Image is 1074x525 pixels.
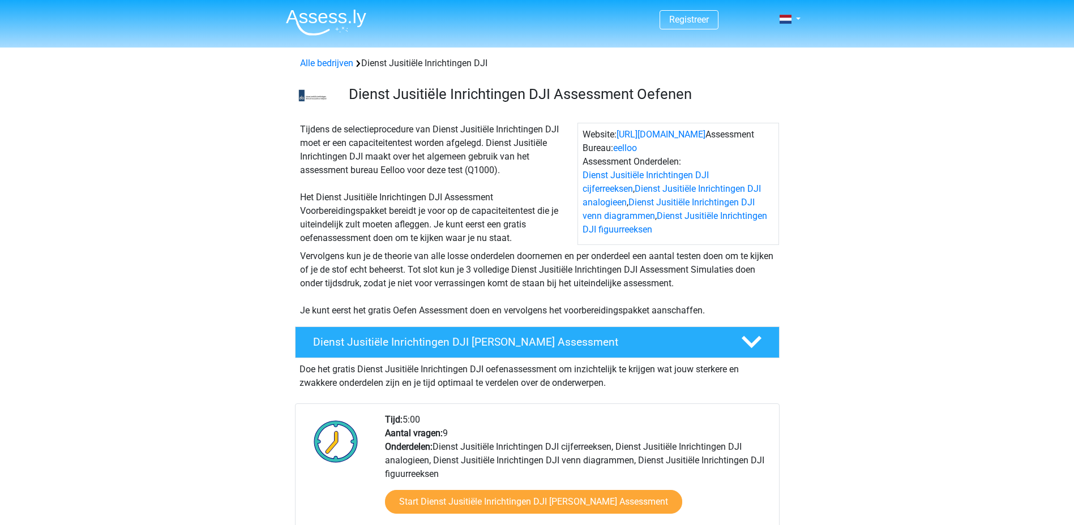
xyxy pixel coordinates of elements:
a: Start Dienst Jusitiële Inrichtingen DJI [PERSON_NAME] Assessment [385,490,682,514]
a: Dienst Jusitiële Inrichtingen DJI analogieen [583,183,761,208]
a: Dienst Jusitiële Inrichtingen DJI venn diagrammen [583,197,755,221]
div: Dienst Jusitiële Inrichtingen DJI [296,57,779,70]
div: Tijdens de selectieprocedure van Dienst Jusitiële Inrichtingen DJI moet er een capaciteitentest w... [296,123,577,245]
a: Dienst Jusitiële Inrichtingen DJI [PERSON_NAME] Assessment [290,326,784,358]
div: Vervolgens kun je de theorie van alle losse onderdelen doornemen en per onderdeel een aantal test... [296,249,779,317]
a: Registreer [669,14,709,25]
h4: Dienst Jusitiële Inrichtingen DJI [PERSON_NAME] Assessment [313,335,723,348]
img: Klok [307,413,365,470]
a: [URL][DOMAIN_NAME] [617,129,705,140]
h3: Dienst Jusitiële Inrichtingen DJI Assessment Oefenen [349,85,771,103]
div: Website: Assessment Bureau: Assessment Onderdelen: , , , [577,123,779,245]
b: Aantal vragen: [385,428,443,438]
div: Doe het gratis Dienst Jusitiële Inrichtingen DJI oefenassessment om inzichtelijk te krijgen wat j... [295,358,780,390]
b: Tijd: [385,414,403,425]
a: Dienst Jusitiële Inrichtingen DJI cijferreeksen [583,170,709,194]
a: Dienst Jusitiële Inrichtingen DJI figuurreeksen [583,210,767,235]
a: Alle bedrijven [300,58,353,68]
img: Assessly [286,9,366,36]
b: Onderdelen: [385,441,433,452]
a: eelloo [613,143,637,153]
